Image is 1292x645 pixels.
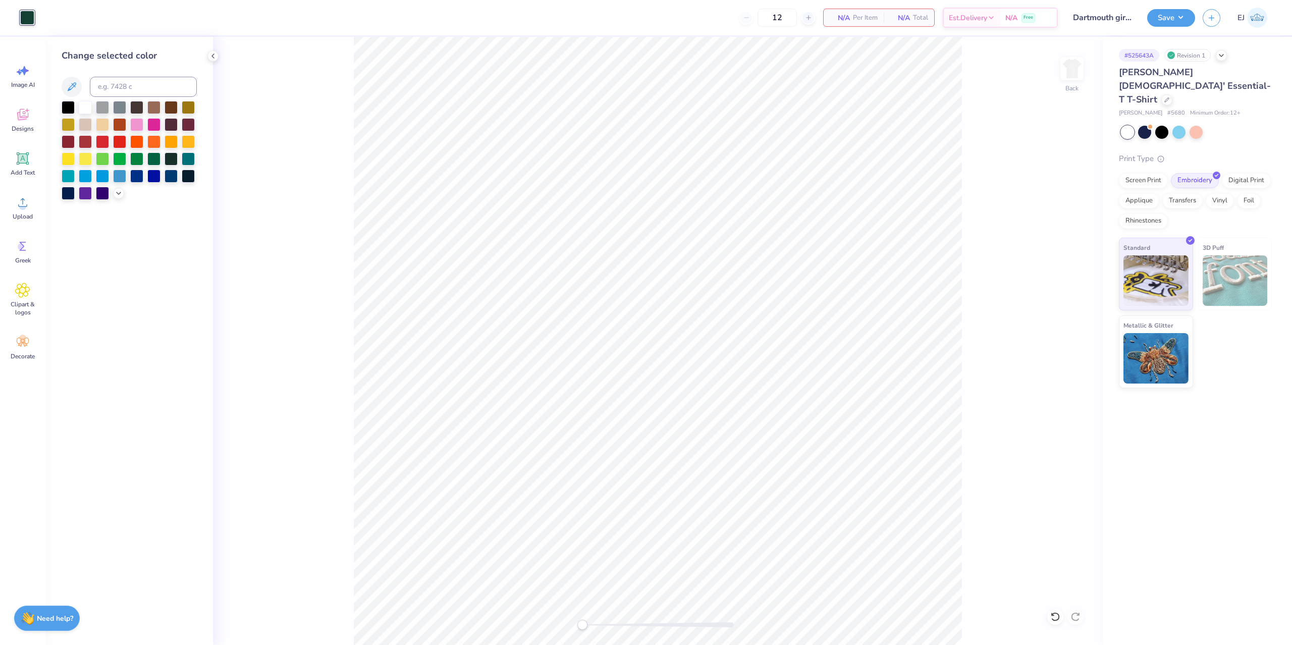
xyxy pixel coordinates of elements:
[1147,9,1195,27] button: Save
[1171,173,1219,188] div: Embroidery
[1222,173,1271,188] div: Digital Print
[1167,109,1185,118] span: # 5680
[11,169,35,177] span: Add Text
[6,300,39,316] span: Clipart & logos
[1123,255,1189,306] img: Standard
[13,212,33,221] span: Upload
[577,620,587,630] div: Accessibility label
[1065,8,1140,28] input: Untitled Design
[11,352,35,360] span: Decorate
[1119,213,1168,229] div: Rhinestones
[913,13,928,23] span: Total
[1119,109,1162,118] span: [PERSON_NAME]
[1247,8,1267,28] img: Edgardo Jr
[1123,242,1150,253] span: Standard
[1203,242,1224,253] span: 3D Puff
[1119,153,1272,165] div: Print Type
[1237,193,1261,208] div: Foil
[853,13,878,23] span: Per Item
[1065,84,1079,93] div: Back
[758,9,797,27] input: – –
[1233,8,1272,28] a: EJ
[830,13,850,23] span: N/A
[1119,66,1271,105] span: [PERSON_NAME] [DEMOGRAPHIC_DATA]' Essential-T T-Shirt
[1164,49,1211,62] div: Revision 1
[1119,193,1159,208] div: Applique
[949,13,987,23] span: Est. Delivery
[890,13,910,23] span: N/A
[1119,49,1159,62] div: # 525643A
[1162,193,1203,208] div: Transfers
[1190,109,1241,118] span: Minimum Order: 12 +
[1005,13,1017,23] span: N/A
[1062,59,1082,79] img: Back
[1237,12,1245,24] span: EJ
[12,125,34,133] span: Designs
[1123,320,1173,331] span: Metallic & Glitter
[1206,193,1234,208] div: Vinyl
[1024,14,1033,21] span: Free
[1119,173,1168,188] div: Screen Print
[11,81,35,89] span: Image AI
[90,77,197,97] input: e.g. 7428 c
[1123,333,1189,384] img: Metallic & Glitter
[1203,255,1268,306] img: 3D Puff
[15,256,31,264] span: Greek
[37,614,73,623] strong: Need help?
[62,49,197,63] div: Change selected color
